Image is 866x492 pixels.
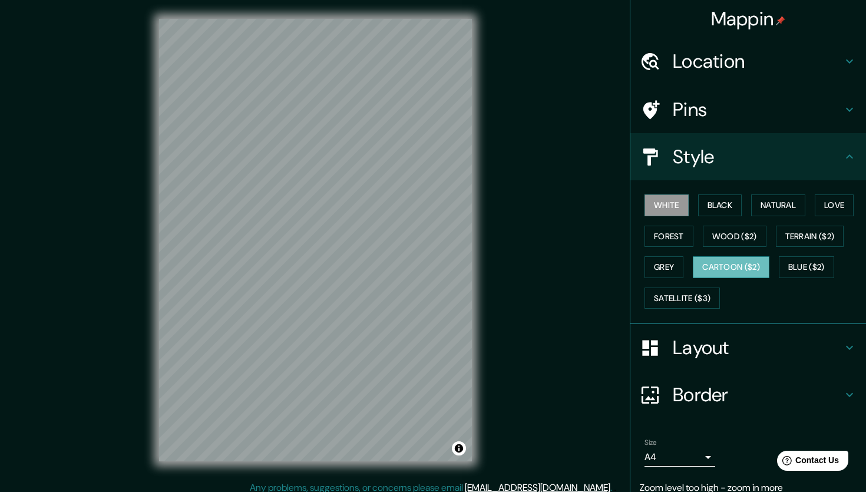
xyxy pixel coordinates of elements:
[644,448,715,467] div: A4
[815,194,854,216] button: Love
[711,7,786,31] h4: Mappin
[673,145,842,169] h4: Style
[644,226,693,247] button: Forest
[644,256,683,278] button: Grey
[779,256,834,278] button: Blue ($2)
[776,226,844,247] button: Terrain ($2)
[673,98,842,121] h4: Pins
[159,19,472,461] canvas: Map
[644,194,689,216] button: White
[761,446,853,479] iframe: Help widget launcher
[693,256,769,278] button: Cartoon ($2)
[630,371,866,418] div: Border
[673,336,842,359] h4: Layout
[673,49,842,73] h4: Location
[630,86,866,133] div: Pins
[776,16,785,25] img: pin-icon.png
[751,194,805,216] button: Natural
[673,383,842,407] h4: Border
[644,438,657,448] label: Size
[630,133,866,180] div: Style
[452,441,466,455] button: Toggle attribution
[644,288,720,309] button: Satellite ($3)
[630,324,866,371] div: Layout
[703,226,766,247] button: Wood ($2)
[698,194,742,216] button: Black
[630,38,866,85] div: Location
